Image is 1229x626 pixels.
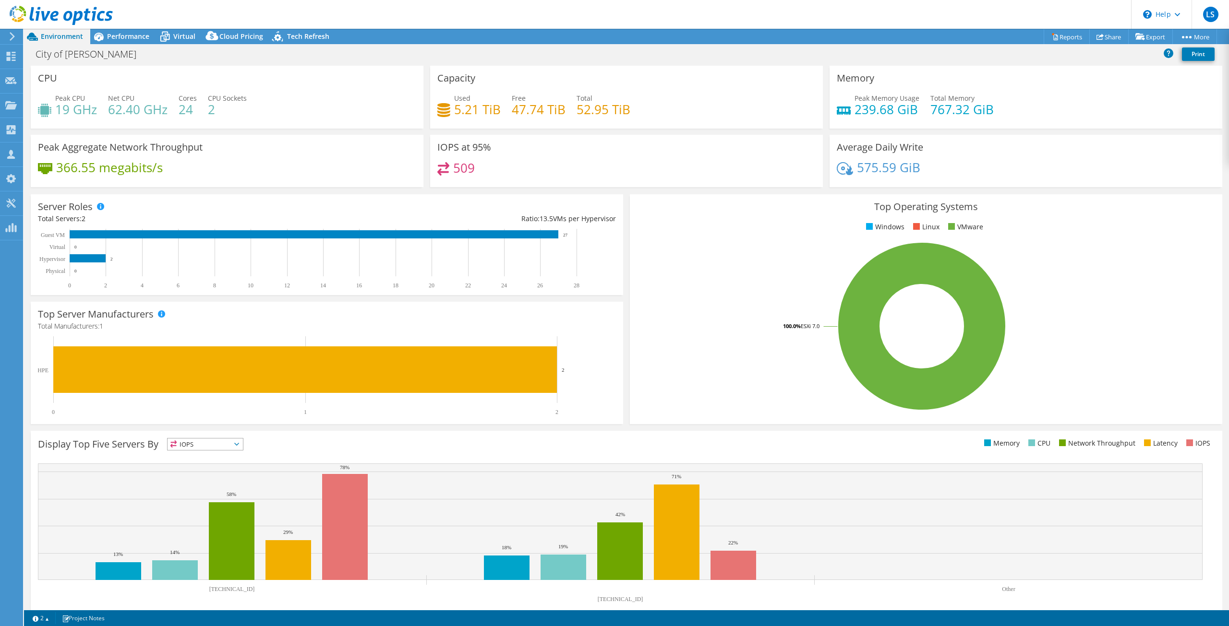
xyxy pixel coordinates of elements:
text: HPE [37,367,48,374]
text: 2 [555,409,558,415]
text: 18% [502,544,511,550]
span: 13.5 [540,214,553,223]
span: Free [512,94,526,103]
text: 18 [393,282,398,289]
text: 58% [227,491,236,497]
h4: 24 [179,104,197,115]
text: 2 [562,367,565,373]
h4: 5.21 TiB [454,104,501,115]
h4: 62.40 GHz [108,104,168,115]
text: 78% [340,464,349,470]
text: 24 [501,282,507,289]
text: 0 [74,245,77,249]
span: Used [454,94,470,103]
span: Environment [41,32,83,41]
div: Ratio: VMs per Hypervisor [327,213,616,224]
h3: CPU [38,73,57,83]
tspan: 100.0% [783,322,801,330]
h3: Peak Aggregate Network Throughput [38,142,203,153]
text: 4 [141,282,144,289]
span: Cloud Pricing [219,32,263,41]
text: 6 [177,282,180,289]
h4: 52.95 TiB [577,104,630,115]
text: 14 [320,282,326,289]
text: 16 [356,282,362,289]
a: Print [1182,47,1215,61]
h3: IOPS at 95% [437,142,491,153]
h4: 2 [208,104,247,115]
h3: Memory [837,73,874,83]
text: 13% [113,551,123,557]
text: 1 [304,409,307,415]
text: 29% [283,529,293,535]
a: Reports [1044,29,1090,44]
text: 42% [615,511,625,517]
text: 0 [74,269,77,273]
h4: 767.32 GiB [930,104,994,115]
text: 22% [728,540,738,545]
text: Hypervisor [39,256,65,262]
svg: \n [1143,10,1152,19]
span: Net CPU [108,94,134,103]
li: CPU [1026,438,1050,449]
text: Other [1002,586,1015,592]
a: Export [1128,29,1173,44]
h4: 239.68 GiB [855,104,919,115]
h3: Server Roles [38,201,93,212]
a: More [1172,29,1217,44]
text: 12 [284,282,290,289]
li: Latency [1142,438,1178,449]
li: Windows [864,222,904,232]
text: 14% [170,549,180,555]
h4: Total Manufacturers: [38,321,616,331]
text: 0 [52,409,55,415]
span: Peak CPU [55,94,85,103]
text: 20 [429,282,434,289]
span: Total Memory [930,94,975,103]
text: Guest VM [41,232,65,238]
text: Physical [46,268,65,274]
text: Virtual [49,244,66,250]
span: Peak Memory Usage [855,94,919,103]
text: 0 [68,282,71,289]
text: 26 [537,282,543,289]
h3: Top Server Manufacturers [38,309,154,319]
h3: Top Operating Systems [637,201,1215,212]
span: CPU Sockets [208,94,247,103]
span: Performance [107,32,149,41]
text: 8 [213,282,216,289]
span: Virtual [173,32,195,41]
h4: 19 GHz [55,104,97,115]
span: 2 [82,214,85,223]
h1: City of [PERSON_NAME] [31,49,151,59]
h4: 366.55 megabits/s [56,162,163,173]
text: 28 [574,282,579,289]
div: Total Servers: [38,213,327,224]
li: Linux [911,222,940,232]
text: [TECHNICAL_ID] [209,586,255,592]
text: 22 [465,282,471,289]
text: 2 [110,257,113,261]
h4: 575.59 GiB [857,162,920,173]
h4: 509 [453,163,475,173]
span: Total [577,94,592,103]
span: Cores [179,94,197,103]
span: 1 [99,321,103,331]
text: 19% [558,543,568,549]
li: VMware [946,222,983,232]
span: Tech Refresh [287,32,329,41]
h3: Average Daily Write [837,142,923,153]
h4: 47.74 TiB [512,104,566,115]
li: Memory [982,438,1020,449]
span: IOPS [168,438,243,450]
li: Network Throughput [1057,438,1135,449]
tspan: ESXi 7.0 [801,322,819,330]
h3: Capacity [437,73,475,83]
text: 71% [672,473,681,479]
text: 10 [248,282,253,289]
span: LS [1203,7,1218,22]
a: Share [1089,29,1129,44]
a: 2 [26,612,56,624]
text: [TECHNICAL_ID] [598,596,643,602]
text: 2 [104,282,107,289]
